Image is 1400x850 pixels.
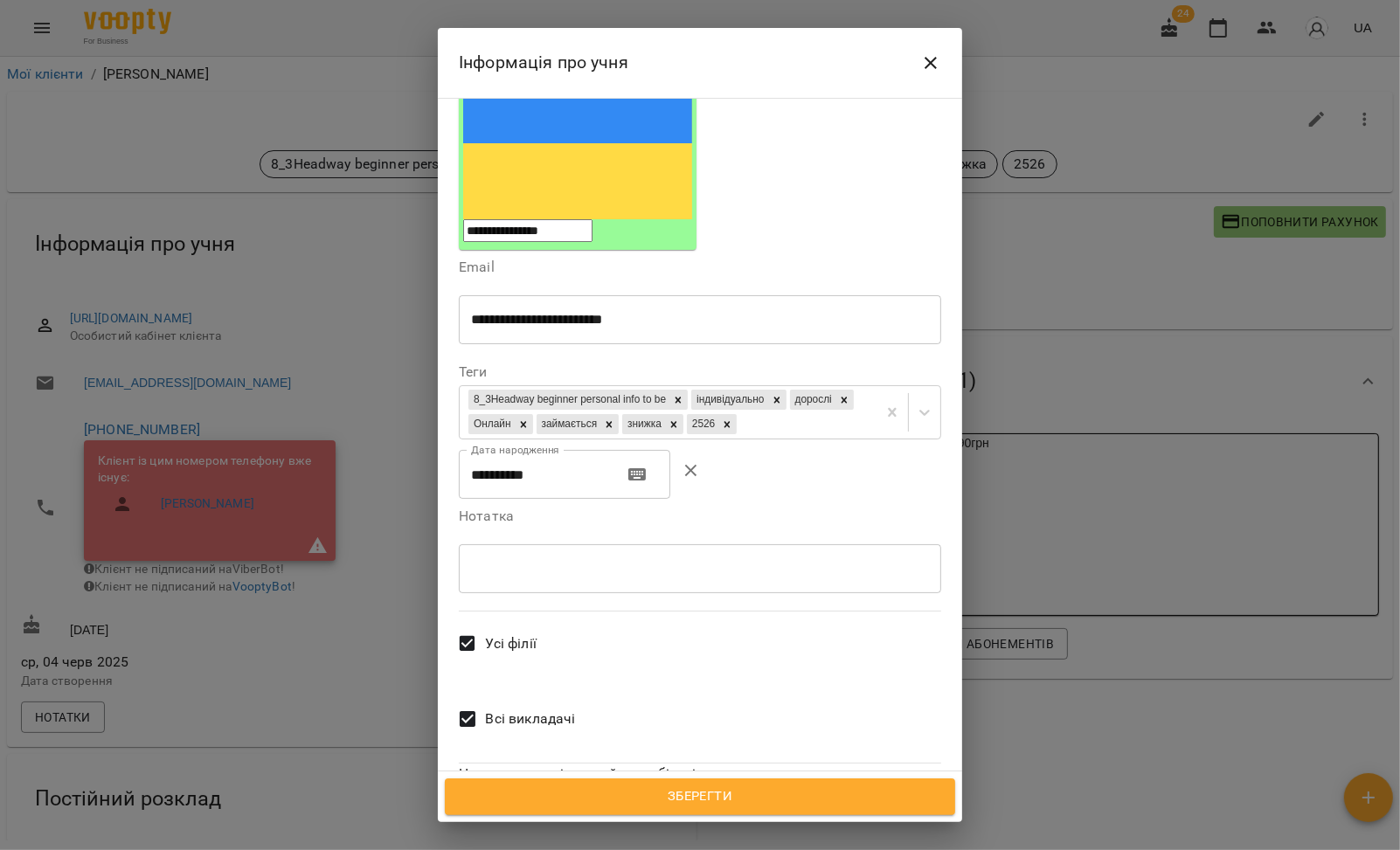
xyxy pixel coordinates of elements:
img: Ukraine [463,67,692,220]
div: індивідуально [691,390,766,410]
p: Нотатка для клієнта в його кабінеті [459,764,941,784]
label: Email [459,260,941,274]
span: Зберегти [464,785,936,808]
div: займається [537,414,600,434]
div: 8_3Headway beginner personal info to be [468,390,669,410]
span: Усі філії [486,633,537,654]
button: Зберегти [445,778,955,815]
label: Теги [459,365,941,379]
label: Нотатка [459,509,941,523]
h6: Інформація про учня [459,49,628,76]
button: Close [910,42,952,84]
div: 2526 [687,414,717,434]
div: Онлайн [468,414,514,434]
div: дорослі [790,390,835,410]
span: Всі викладачі [486,708,576,729]
div: знижка [622,414,664,434]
